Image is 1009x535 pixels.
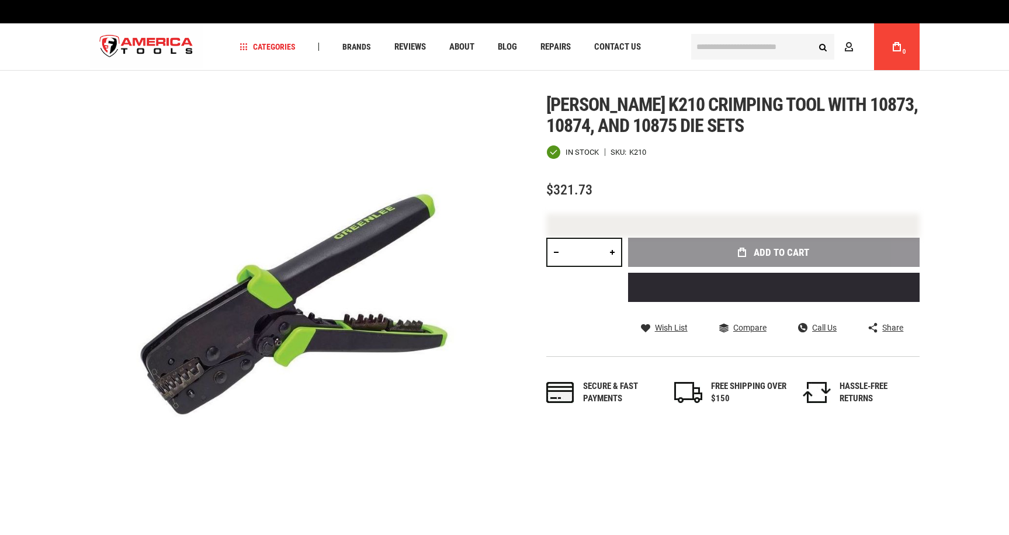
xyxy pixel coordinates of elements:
span: Reviews [394,43,426,51]
span: [PERSON_NAME] k210 crimping tool with 10873, 10874, and 10875 die sets [546,93,918,137]
span: Wish List [655,324,688,332]
div: FREE SHIPPING OVER $150 [711,380,787,405]
a: Contact Us [589,39,646,55]
img: shipping [674,382,702,403]
button: Search [812,36,834,58]
a: Brands [337,39,376,55]
span: Contact Us [594,43,641,51]
span: Call Us [812,324,837,332]
div: HASSLE-FREE RETURNS [840,380,916,405]
a: Reviews [389,39,431,55]
a: About [444,39,480,55]
span: Categories [240,43,296,51]
img: main product photo [90,94,505,509]
strong: SKU [611,148,629,156]
div: Secure & fast payments [583,380,659,405]
span: Compare [733,324,767,332]
img: America Tools [90,25,203,69]
a: Compare [719,322,767,333]
div: K210 [629,148,646,156]
img: payments [546,382,574,403]
span: Repairs [540,43,571,51]
a: Repairs [535,39,576,55]
span: Brands [342,43,371,51]
span: About [449,43,474,51]
img: returns [803,382,831,403]
a: Wish List [641,322,688,333]
span: In stock [566,148,599,156]
a: 0 [886,23,908,70]
span: Blog [498,43,517,51]
span: $321.73 [546,182,592,198]
span: Share [882,324,903,332]
a: Categories [234,39,301,55]
a: Blog [493,39,522,55]
a: Call Us [798,322,837,333]
span: 0 [903,48,906,55]
div: Availability [546,145,599,159]
a: store logo [90,25,203,69]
